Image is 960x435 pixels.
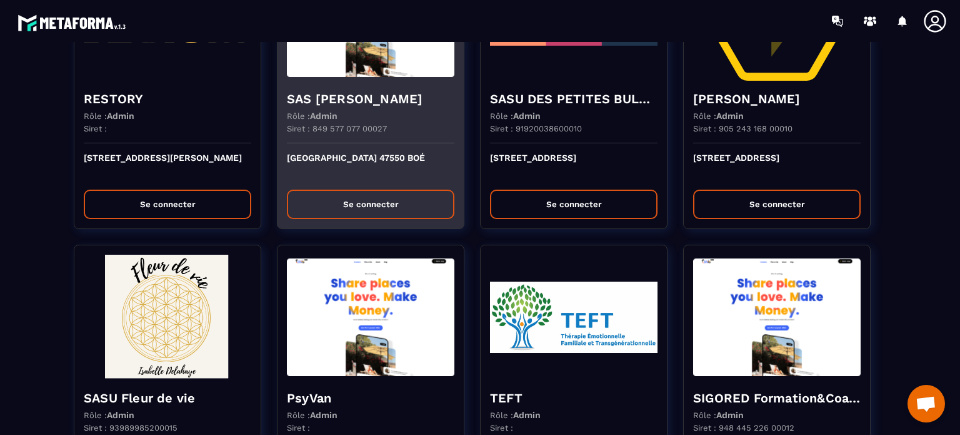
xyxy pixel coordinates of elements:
button: Se connecter [287,190,454,219]
button: Se connecter [84,190,251,219]
span: Admin [716,111,744,121]
h4: PsyVan [287,389,454,407]
p: [STREET_ADDRESS] [490,153,657,180]
span: Admin [716,410,744,420]
p: Rôle : [287,410,337,420]
div: Ouvrir le chat [907,385,945,422]
h4: RESTORY [84,90,251,108]
img: funnel-background [287,255,454,380]
p: Siret : [490,423,513,432]
button: Se connecter [693,190,861,219]
p: Rôle : [693,410,744,420]
p: Siret : 93989985200015 [84,423,177,432]
span: Admin [513,111,541,121]
h4: TEFT [490,389,657,407]
p: Rôle : [490,410,541,420]
p: [STREET_ADDRESS][PERSON_NAME] [84,153,251,180]
img: funnel-background [84,255,251,380]
p: Rôle : [693,111,744,121]
p: Rôle : [84,410,134,420]
img: logo [17,11,130,34]
h4: [PERSON_NAME] [693,90,861,108]
span: Admin [107,111,134,121]
p: Rôle : [287,111,337,121]
h4: SASU Fleur de vie [84,389,251,407]
p: Siret : [84,124,107,133]
img: funnel-background [693,255,861,380]
p: Rôle : [490,111,541,121]
span: Admin [310,111,337,121]
p: [STREET_ADDRESS] [693,153,861,180]
h4: SASU DES PETITES BULLES [490,90,657,108]
p: Siret : 905 243 168 00010 [693,124,792,133]
p: Siret : 91920038600010 [490,124,582,133]
p: Siret : [287,423,310,432]
span: Admin [310,410,337,420]
span: Admin [107,410,134,420]
button: Se connecter [490,190,657,219]
p: Siret : 849 577 077 00027 [287,124,387,133]
h4: SAS [PERSON_NAME] [287,90,454,108]
p: Rôle : [84,111,134,121]
img: funnel-background [490,255,657,380]
h4: SIGORED Formation&Coaching [693,389,861,407]
p: Siret : 948 445 226 00012 [693,423,794,432]
span: Admin [513,410,541,420]
p: [GEOGRAPHIC_DATA] 47550 BOÉ [287,153,454,180]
